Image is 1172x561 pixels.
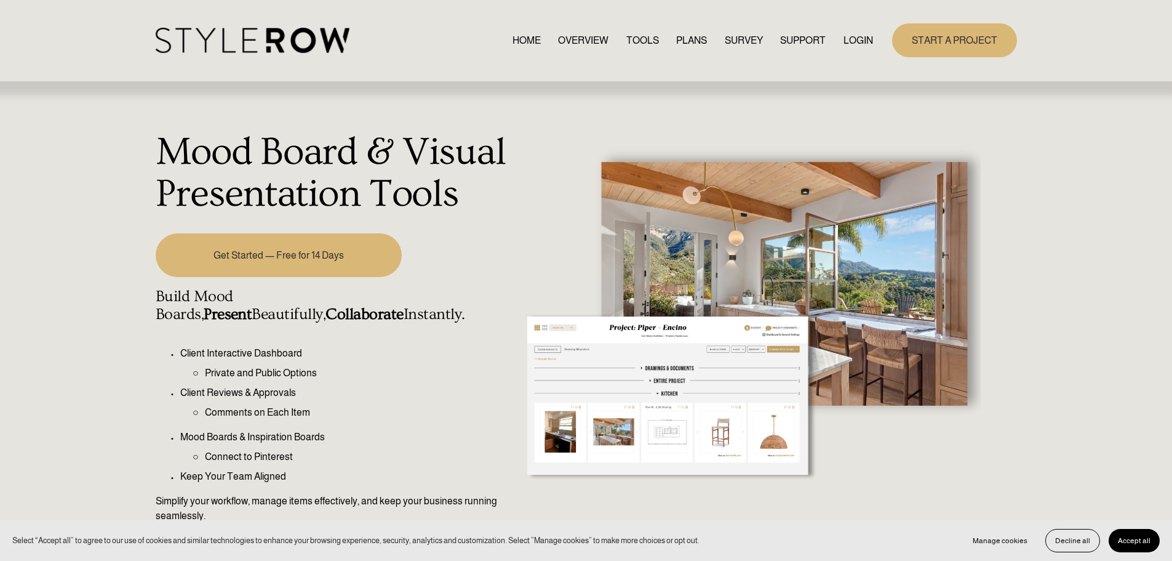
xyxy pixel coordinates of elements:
[892,23,1017,57] a: START A PROJECT
[12,535,700,546] p: Select “Accept all” to agree to our use of cookies and similar technologies to enhance your brows...
[780,32,826,49] a: folder dropdown
[156,494,511,523] p: Simplify your workflow, manage items effectively, and keep your business running seamlessly.
[676,32,707,49] a: PLANS
[156,233,402,277] a: Get Started — Free for 14 Days
[325,305,403,323] strong: Collaborate
[180,469,511,484] p: Keep Your Team Aligned
[1118,536,1150,545] span: Accept all
[725,32,763,49] a: SURVEY
[843,32,873,49] a: LOGIN
[156,28,349,53] img: StyleRow
[626,32,659,49] a: TOOLS
[558,32,608,49] a: OVERVIEW
[205,405,511,420] p: Comments on Each Item
[156,288,511,325] h4: Build Mood Boards, Beautifully, Instantly.
[205,450,511,464] p: Connect to Pinterest
[180,430,511,445] p: Mood Boards & Inspiration Boards
[1109,529,1160,552] button: Accept all
[512,32,541,49] a: HOME
[204,305,252,323] strong: Present
[1045,529,1100,552] button: Decline all
[973,536,1027,545] span: Manage cookies
[180,385,511,400] p: Client Reviews & Approvals
[780,33,826,48] span: SUPPORT
[1055,536,1090,545] span: Decline all
[156,132,511,215] h1: Mood Board & Visual Presentation Tools
[180,346,511,361] p: Client Interactive Dashboard
[963,529,1037,552] button: Manage cookies
[205,366,511,381] p: Private and Public Options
